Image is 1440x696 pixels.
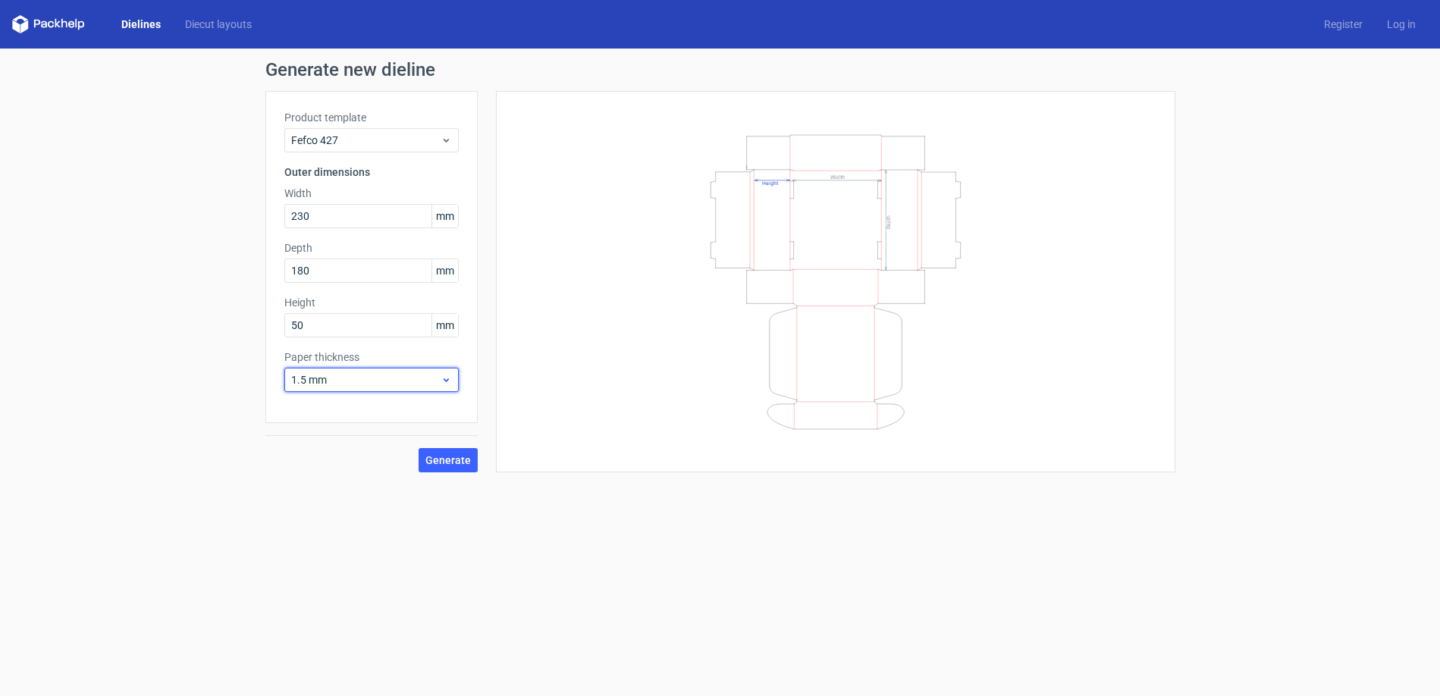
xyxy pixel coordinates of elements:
span: Generate [425,455,471,466]
span: 1.5 mm [291,372,441,387]
a: Log in [1375,17,1428,32]
a: Dielines [109,17,173,32]
a: Diecut layouts [173,17,264,32]
text: Width [830,173,845,180]
h1: Generate new dieline [265,61,1175,79]
span: mm [431,314,458,337]
label: Width [284,186,459,201]
span: mm [431,205,458,227]
text: Height [762,180,778,186]
label: Product template [284,110,459,125]
label: Paper thickness [284,350,459,365]
a: Register [1312,17,1375,32]
text: Depth [886,215,892,228]
button: Generate [419,448,478,472]
label: Depth [284,240,459,256]
label: Height [284,295,459,310]
span: mm [431,259,458,282]
h3: Outer dimensions [284,165,459,180]
span: Fefco 427 [291,133,441,148]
